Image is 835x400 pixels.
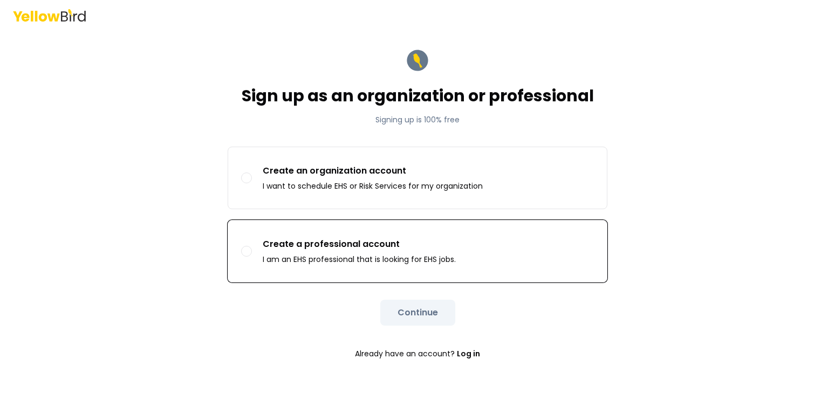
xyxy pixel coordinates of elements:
button: Create an organization accountI want to schedule EHS or Risk Services for my organization [241,173,252,183]
p: I want to schedule EHS or Risk Services for my organization [263,181,483,191]
button: Create a professional accountI am an EHS professional that is looking for EHS jobs. [241,246,252,257]
p: Signing up is 100% free [242,114,594,125]
a: Log in [457,343,480,364]
p: Create an organization account [263,164,483,177]
h1: Sign up as an organization or professional [242,86,594,106]
p: Create a professional account [263,238,456,251]
p: I am an EHS professional that is looking for EHS jobs. [263,254,456,265]
p: Already have an account? [228,343,607,364]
